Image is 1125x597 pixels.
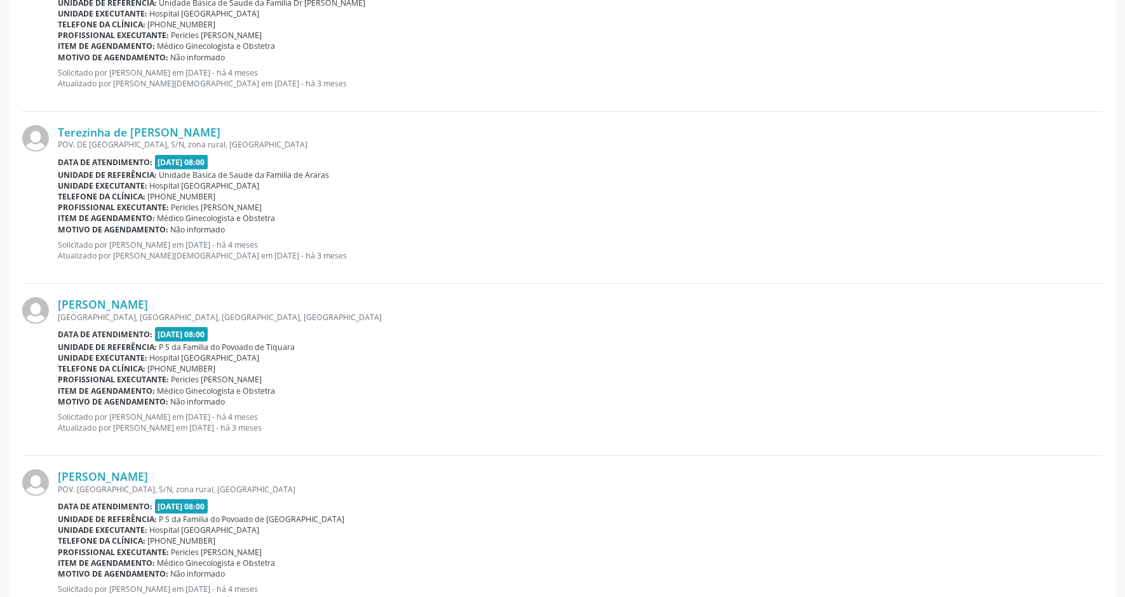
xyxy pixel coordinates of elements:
span: Não informado [171,52,226,63]
span: Hospital [GEOGRAPHIC_DATA] [150,525,260,535]
a: Terezinha de [PERSON_NAME] [58,125,220,139]
b: Data de atendimento: [58,501,152,512]
span: Não informado [171,568,226,579]
div: POV. [GEOGRAPHIC_DATA], S/N, zona rural, [GEOGRAPHIC_DATA] [58,484,1103,495]
b: Item de agendamento: [58,213,155,224]
span: [PHONE_NUMBER] [148,363,216,374]
b: Profissional executante: [58,374,169,385]
span: [DATE] 08:00 [155,155,208,170]
img: img [22,125,49,152]
span: Pericles [PERSON_NAME] [172,30,262,41]
span: Médico Ginecologista e Obstetra [158,386,276,396]
span: Hospital [GEOGRAPHIC_DATA] [150,180,260,191]
b: Item de agendamento: [58,558,155,568]
span: [DATE] 08:00 [155,499,208,514]
span: [PHONE_NUMBER] [148,19,216,30]
b: Motivo de agendamento: [58,396,168,407]
span: P S da Familia do Povoado de [GEOGRAPHIC_DATA] [159,514,345,525]
img: img [22,469,49,496]
b: Unidade de referência: [58,342,157,352]
b: Profissional executante: [58,547,169,558]
span: Médico Ginecologista e Obstetra [158,213,276,224]
span: [PHONE_NUMBER] [148,191,216,202]
b: Profissional executante: [58,30,169,41]
span: Médico Ginecologista e Obstetra [158,41,276,51]
b: Unidade executante: [58,525,147,535]
span: Unidade Basica de Saude da Familia de Araras [159,170,330,180]
b: Unidade de referência: [58,170,157,180]
span: [PHONE_NUMBER] [148,535,216,546]
span: Pericles [PERSON_NAME] [172,547,262,558]
b: Unidade executante: [58,352,147,363]
span: Não informado [171,224,226,235]
span: Hospital [GEOGRAPHIC_DATA] [150,352,260,363]
b: Item de agendamento: [58,386,155,396]
b: Data de atendimento: [58,157,152,168]
b: Telefone da clínica: [58,535,145,546]
b: Motivo de agendamento: [58,224,168,235]
p: Solicitado por [PERSON_NAME] em [DATE] - há 4 meses Atualizado por [PERSON_NAME] em [DATE] - há 3... [58,412,1103,433]
div: POV. DE [GEOGRAPHIC_DATA], S/N, zona rural, [GEOGRAPHIC_DATA] [58,139,1103,150]
a: [PERSON_NAME] [58,297,148,311]
span: [DATE] 08:00 [155,327,208,342]
span: Pericles [PERSON_NAME] [172,202,262,213]
a: [PERSON_NAME] [58,469,148,483]
b: Profissional executante: [58,202,169,213]
span: Hospital [GEOGRAPHIC_DATA] [150,8,260,19]
span: Não informado [171,396,226,407]
p: Solicitado por [PERSON_NAME] em [DATE] - há 4 meses Atualizado por [PERSON_NAME][DEMOGRAPHIC_DATA... [58,67,1103,89]
img: img [22,297,49,324]
b: Motivo de agendamento: [58,568,168,579]
b: Item de agendamento: [58,41,155,51]
b: Unidade executante: [58,180,147,191]
b: Unidade executante: [58,8,147,19]
span: P S da Familia do Povoado de Tiquara [159,342,295,352]
span: Médico Ginecologista e Obstetra [158,558,276,568]
span: Pericles [PERSON_NAME] [172,374,262,385]
b: Data de atendimento: [58,329,152,340]
b: Motivo de agendamento: [58,52,168,63]
b: Telefone da clínica: [58,191,145,202]
p: Solicitado por [PERSON_NAME] em [DATE] - há 4 meses Atualizado por [PERSON_NAME][DEMOGRAPHIC_DATA... [58,239,1103,261]
div: [GEOGRAPHIC_DATA], [GEOGRAPHIC_DATA], [GEOGRAPHIC_DATA], [GEOGRAPHIC_DATA] [58,312,1103,323]
b: Unidade de referência: [58,514,157,525]
b: Telefone da clínica: [58,19,145,30]
b: Telefone da clínica: [58,363,145,374]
